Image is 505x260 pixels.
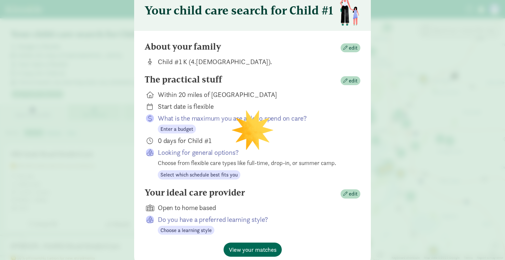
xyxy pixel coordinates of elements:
[158,57,350,66] div: Child #1 K (4.[DEMOGRAPHIC_DATA]).
[224,243,282,257] button: View your matches
[158,158,350,167] div: Choose from flexible care types like full-time, drop-in, or summer camp.
[160,171,238,179] span: Select which schedule best fits you
[341,43,360,53] button: edit
[158,215,350,224] p: Do you have a preferred learning style?
[158,226,214,235] button: Choose a learning style
[158,125,196,134] button: Enter a budget
[160,226,212,234] span: Choose a learning style
[145,74,222,85] h4: The practical stuff
[349,190,358,198] span: edit
[145,4,333,17] h3: Your child care search for Child #1
[158,170,240,179] button: Select which schedule best fits you
[158,203,350,212] div: Open to home based
[229,245,277,254] span: View your matches
[158,148,350,157] p: Looking for general options?
[341,76,360,85] button: edit
[145,41,221,52] h4: About your family
[341,189,360,199] button: edit
[145,187,245,198] h4: Your ideal care provider
[349,77,358,85] span: edit
[158,136,350,145] div: 0 days for Child #1
[158,90,350,99] div: Within 20 miles of [GEOGRAPHIC_DATA]
[160,125,193,133] span: Enter a budget
[349,44,358,52] span: edit
[158,102,350,111] div: Start date is flexible
[158,114,350,123] p: What is the maximum you are able to spend on care?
